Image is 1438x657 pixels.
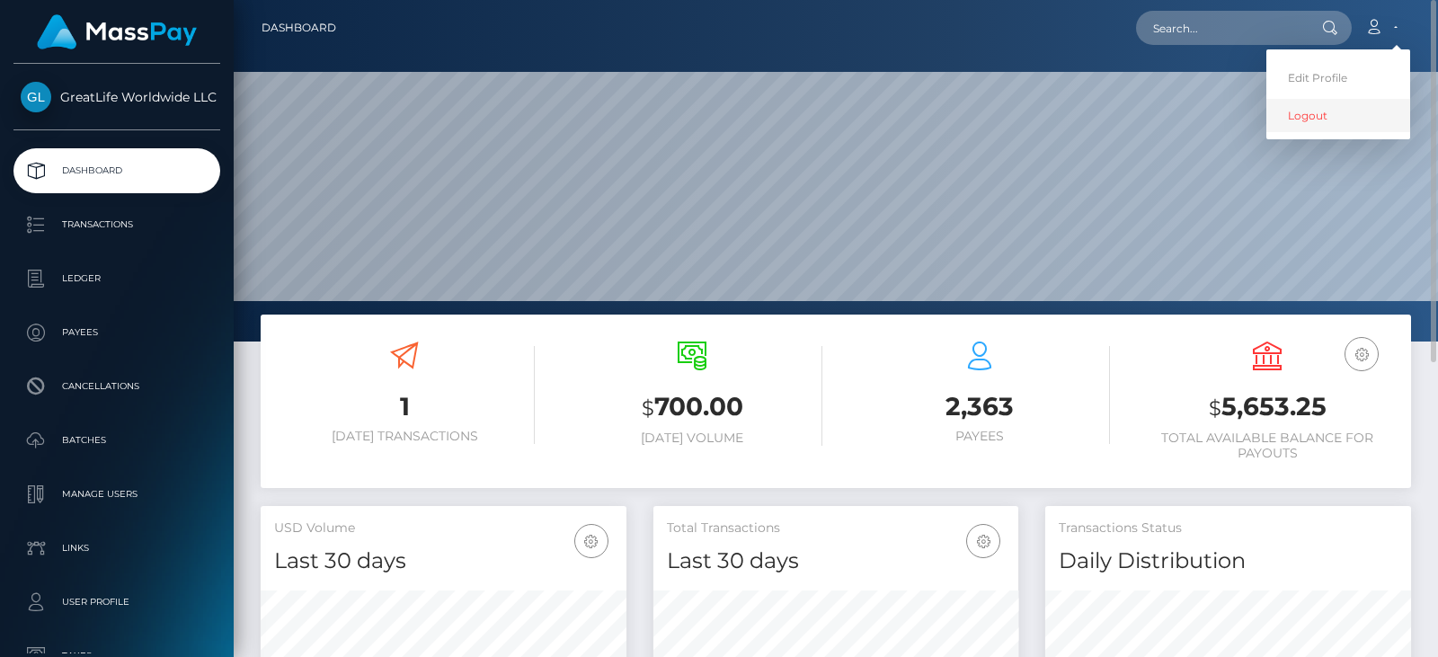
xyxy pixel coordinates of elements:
a: Ledger [13,256,220,301]
img: MassPay Logo [37,14,197,49]
a: Dashboard [262,9,336,47]
h5: Total Transactions [667,519,1006,537]
p: User Profile [21,589,213,616]
img: GreatLife Worldwide LLC [21,82,51,112]
p: Links [21,535,213,562]
h4: Daily Distribution [1059,546,1398,577]
h3: 5,653.25 [1137,389,1398,426]
a: Manage Users [13,472,220,517]
h6: Total Available Balance for Payouts [1137,431,1398,461]
h4: Last 30 days [667,546,1006,577]
input: Search... [1136,11,1305,45]
a: Logout [1266,99,1410,132]
p: Batches [21,427,213,454]
h5: USD Volume [274,519,613,537]
h3: 700.00 [562,389,822,426]
p: Manage Users [21,481,213,508]
small: $ [1209,395,1221,421]
h6: [DATE] Volume [562,431,822,446]
p: Cancellations [21,373,213,400]
small: $ [642,395,654,421]
a: Payees [13,310,220,355]
a: Batches [13,418,220,463]
span: GreatLife Worldwide LLC [13,89,220,105]
a: User Profile [13,580,220,625]
h5: Transactions Status [1059,519,1398,537]
a: Transactions [13,202,220,247]
a: Edit Profile [1266,61,1410,94]
h4: Last 30 days [274,546,613,577]
h3: 2,363 [849,389,1110,424]
h3: 1 [274,389,535,424]
a: Cancellations [13,364,220,409]
p: Dashboard [21,157,213,184]
a: Dashboard [13,148,220,193]
h6: [DATE] Transactions [274,429,535,444]
a: Links [13,526,220,571]
p: Transactions [21,211,213,238]
h6: Payees [849,429,1110,444]
p: Ledger [21,265,213,292]
p: Payees [21,319,213,346]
